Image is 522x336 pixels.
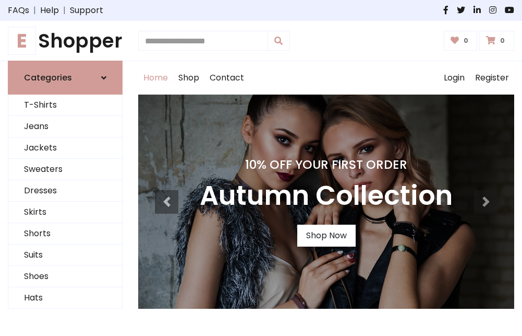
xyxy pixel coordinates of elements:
[8,95,122,116] a: T-Shirts
[439,61,470,95] a: Login
[297,225,356,247] a: Shop Now
[8,29,123,52] a: EShopper
[173,61,204,95] a: Shop
[24,73,72,83] h6: Categories
[204,61,249,95] a: Contact
[8,266,122,287] a: Shoes
[40,4,59,17] a: Help
[200,157,453,172] h4: 10% Off Your First Order
[8,27,36,55] span: E
[8,29,123,52] h1: Shopper
[470,61,514,95] a: Register
[70,4,103,17] a: Support
[29,4,40,17] span: |
[479,31,514,51] a: 0
[200,180,453,212] h3: Autumn Collection
[8,245,122,266] a: Suits
[8,61,123,95] a: Categories
[8,137,122,159] a: Jackets
[8,202,122,223] a: Skirts
[8,159,122,180] a: Sweaters
[444,31,478,51] a: 0
[59,4,70,17] span: |
[8,180,122,202] a: Dresses
[8,4,29,17] a: FAQs
[8,287,122,309] a: Hats
[461,36,471,45] span: 0
[8,116,122,137] a: Jeans
[497,36,507,45] span: 0
[138,61,173,95] a: Home
[8,223,122,245] a: Shorts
